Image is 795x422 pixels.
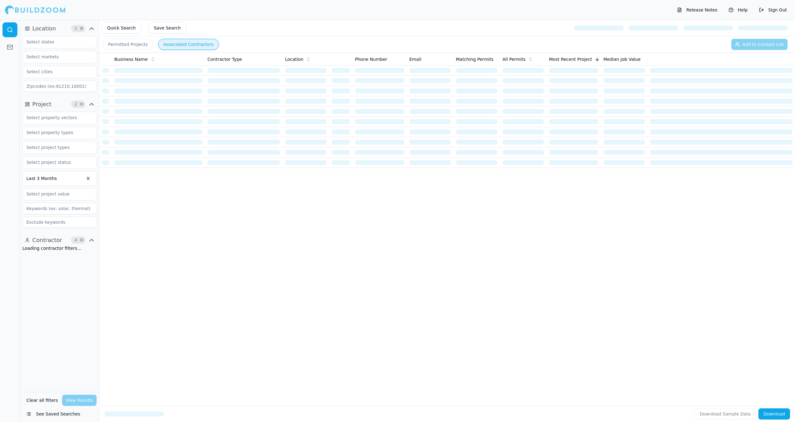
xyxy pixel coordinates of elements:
[409,56,421,62] span: Email
[674,5,720,15] button: Release Notes
[355,56,387,62] span: Phone Number
[148,22,186,34] button: Save Search
[23,127,89,138] input: Select property types
[23,36,89,47] input: Select states
[32,24,56,33] span: Location
[22,217,97,228] input: Exclude keywords
[73,237,79,243] span: 4
[22,24,97,34] button: Location2Clear Location filters
[103,39,153,50] button: Permitted Projects
[22,245,97,251] div: Loading contractor filters…
[23,112,89,123] input: Select property sectors
[79,103,84,106] span: Clear Project filters
[22,235,97,245] button: Contractor4Clear Contractor filters
[73,101,79,107] span: 2
[23,157,89,168] input: Select project status
[23,188,89,200] input: Select project value
[549,56,592,62] span: Most Recent Project
[603,56,641,62] span: Median Job Value
[725,5,751,15] button: Help
[32,100,52,109] span: Project
[22,408,97,420] button: See Saved Searches
[756,5,790,15] button: Sign Out
[79,27,84,30] span: Clear Location filters
[102,22,141,34] button: Quick Search
[207,56,242,62] span: Contractor Type
[22,203,97,214] input: Keywords (ex: solar, thermal)
[22,81,97,92] input: Zipcodes (ex:91210,10001)
[502,56,525,62] span: All Permits
[32,236,62,245] span: Contractor
[23,66,89,77] input: Select cities
[158,39,219,50] button: Associated Contractors
[79,239,84,242] span: Clear Contractor filters
[114,56,148,62] span: Business Name
[285,56,303,62] span: Location
[73,25,79,32] span: 2
[25,395,60,406] button: Clear all filters
[23,51,89,62] input: Select markets
[456,56,493,62] span: Matching Permits
[23,142,89,153] input: Select project types
[22,99,97,109] button: Project2Clear Project filters
[758,408,790,420] button: Download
